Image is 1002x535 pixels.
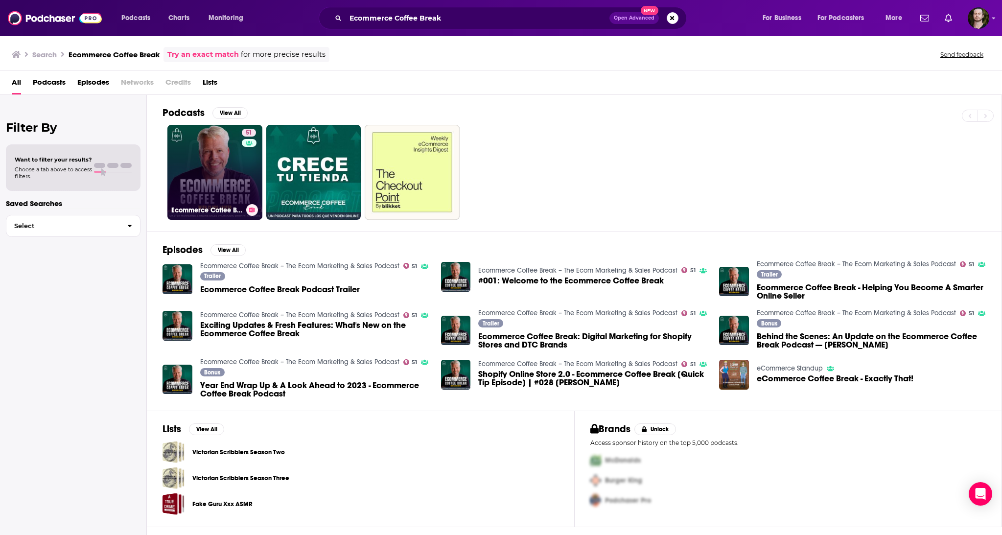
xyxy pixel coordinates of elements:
a: 51 [403,312,418,318]
a: 51 [681,310,696,316]
span: Podchaser Pro [605,496,651,505]
button: Select [6,215,140,237]
span: 51 [690,311,696,316]
span: Bonus [204,370,220,375]
span: Charts [168,11,189,25]
span: for more precise results [241,49,326,60]
a: Ecommerce Coffee Break: Digital Marketing for Shopify Stores and DTC Brands [478,332,707,349]
a: Ecommerce Coffee Break – The Ecom Marketing & Sales Podcast [478,309,677,317]
span: Credits [165,74,191,94]
img: First Pro Logo [586,450,605,470]
h2: Episodes [163,244,203,256]
a: Ecommerce Coffee Break Podcast Trailer [163,264,192,294]
span: Choose a tab above to access filters. [15,166,92,180]
img: Behind the Scenes: An Update on the Ecommerce Coffee Break Podcast — Claus Lauter [719,316,749,346]
h3: Ecommerce Coffee Break – The Ecom Marketing & Sales Podcast [171,206,242,214]
a: 51 [681,267,696,273]
span: 51 [690,268,696,273]
button: Open AdvancedNew [609,12,659,24]
span: 51 [969,311,974,316]
a: Shopify Online Store 2.0 - Ecommerce Coffee Break [Quick Tip Episode] | #028 Claus Lauter [441,360,471,390]
a: 51Ecommerce Coffee Break – The Ecom Marketing & Sales Podcast [167,125,262,220]
a: Ecommerce Coffee Break – The Ecom Marketing & Sales Podcast [200,358,399,366]
a: Victorian Scribblers Season Three [163,467,185,489]
span: Select [6,223,119,229]
a: 51 [960,310,974,316]
button: View All [212,107,248,119]
span: Networks [121,74,154,94]
span: Fake Guru Xxx ASMR [163,493,185,515]
span: Want to filter your results? [15,156,92,163]
h3: Ecommerce Coffee Break [69,50,160,59]
span: 51 [412,313,417,318]
a: Victorian Scribblers Season Three [192,473,289,484]
span: Bonus [761,321,777,326]
button: View All [189,423,224,435]
img: Ecommerce Coffee Break - Helping You Become A Smarter Online Seller [719,267,749,297]
span: Shopify Online Store 2.0 - Ecommerce Coffee Break [Quick Tip Episode] | #028 [PERSON_NAME] [478,370,707,387]
img: Podchaser - Follow, Share and Rate Podcasts [8,9,102,27]
input: Search podcasts, credits, & more... [346,10,609,26]
span: 51 [969,262,974,267]
a: eCommerce Standup [757,364,823,372]
span: More [885,11,902,25]
img: Exciting Updates & Fresh Features: What's New on the Ecommerce Coffee Break [163,311,192,341]
div: Search podcasts, credits, & more... [328,7,696,29]
button: Show profile menu [968,7,989,29]
button: open menu [879,10,914,26]
a: Lists [203,74,217,94]
img: Second Pro Logo [586,470,605,490]
h2: Podcasts [163,107,205,119]
a: Try an exact match [167,49,239,60]
a: Show notifications dropdown [916,10,933,26]
img: #001: Welcome to the Ecommerce Coffee Break [441,262,471,292]
span: For Podcasters [817,11,864,25]
a: Behind the Scenes: An Update on the Ecommerce Coffee Break Podcast — Claus Lauter [757,332,986,349]
h3: Search [32,50,57,59]
a: Victorian Scribblers Season Two [163,441,185,463]
span: McDonalds [605,456,641,465]
a: Charts [162,10,195,26]
img: eCommerce Coffee Break - Exactly That! [719,360,749,390]
a: 51 [403,263,418,269]
a: 51 [242,129,256,137]
a: Year End Wrap Up & A Look Ahead to 2023 - Ecommerce Coffee Break Podcast [163,365,192,395]
button: open menu [202,10,256,26]
a: Exciting Updates & Fresh Features: What's New on the Ecommerce Coffee Break [200,321,429,338]
span: Ecommerce Coffee Break Podcast Trailer [200,285,360,294]
a: Victorian Scribblers Season Two [192,447,285,458]
a: Podcasts [33,74,66,94]
a: Shopify Online Store 2.0 - Ecommerce Coffee Break [Quick Tip Episode] | #028 Claus Lauter [478,370,707,387]
a: Show notifications dropdown [941,10,956,26]
button: open menu [756,10,814,26]
a: #001: Welcome to the Ecommerce Coffee Break [478,277,664,285]
h2: Filter By [6,120,140,135]
span: 51 [412,264,417,269]
a: Fake Guru Xxx ASMR [192,499,253,510]
p: Access sponsor history on the top 5,000 podcasts. [590,439,986,446]
a: Ecommerce Coffee Break – The Ecom Marketing & Sales Podcast [757,309,956,317]
a: Ecommerce Coffee Break – The Ecom Marketing & Sales Podcast [478,266,677,275]
span: Logged in as OutlierAudio [968,7,989,29]
div: Open Intercom Messenger [969,482,992,506]
a: Ecommerce Coffee Break - Helping You Become A Smarter Online Seller [757,283,986,300]
a: 51 [681,361,696,367]
a: EpisodesView All [163,244,246,256]
a: PodcastsView All [163,107,248,119]
a: 51 [960,261,974,267]
a: eCommerce Coffee Break - Exactly That! [757,374,913,383]
span: Trailer [483,321,499,326]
